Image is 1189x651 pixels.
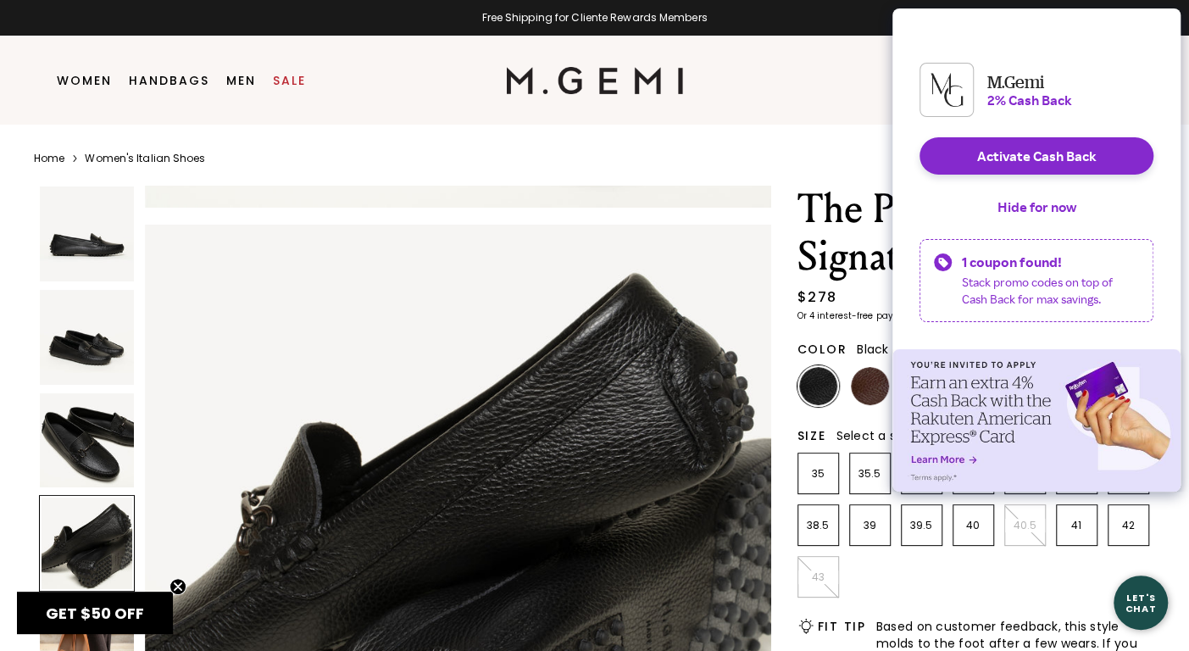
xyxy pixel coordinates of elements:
[17,592,173,634] div: GET $50 OFFClose teaser
[169,578,186,595] button: Close teaser
[40,290,135,385] img: The Pastoso Signature
[46,603,144,624] span: GET $50 OFF
[798,519,838,532] p: 38.5
[506,67,683,94] img: M.Gemi
[797,186,1151,281] h1: The Pastoso Signature
[953,519,993,532] p: 40
[798,570,838,584] p: 43
[34,152,64,165] a: Home
[836,427,913,444] span: Select a size
[226,74,256,87] a: Men
[1108,519,1148,532] p: 42
[40,186,135,281] img: The Pastoso Signature
[129,74,209,87] a: Handbags
[40,393,135,488] img: The Pastoso Signature
[797,287,837,308] div: $278
[850,519,890,532] p: 39
[797,342,847,356] h2: Color
[799,367,837,405] img: Black
[1114,592,1168,613] div: Let's Chat
[798,467,838,481] p: 35
[797,309,933,322] klarna-placement-style-body: Or 4 interest-free payments of
[902,519,942,532] p: 39.5
[1005,519,1045,532] p: 40.5
[818,620,866,633] h2: Fit Tip
[273,74,306,87] a: Sale
[850,467,890,481] p: 35.5
[797,429,826,442] h2: Size
[85,152,205,165] a: Women's Italian Shoes
[57,74,112,87] a: Women
[1057,519,1097,532] p: 41
[851,367,889,405] img: Chocolate
[857,341,888,358] span: Black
